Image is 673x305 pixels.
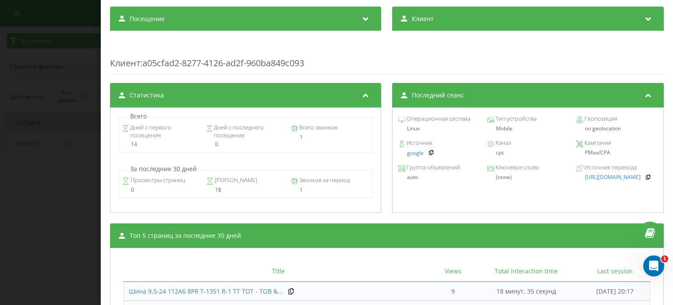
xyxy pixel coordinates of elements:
[122,141,201,147] div: 14
[495,163,540,172] span: Ключевое слово
[128,165,199,173] p: За последние 30 дней
[214,176,258,185] span: [PERSON_NAME]
[661,255,668,262] span: 1
[585,174,641,180] a: [URL][DOMAIN_NAME]
[213,123,285,139] span: Дней с последнего посещения
[584,163,638,172] span: Источник перехода
[584,115,618,123] span: Геопозиция
[129,123,201,139] span: Дней с первого посещения
[207,187,285,193] div: 18
[584,139,612,147] span: Кампания
[488,150,569,156] div: cpc
[412,91,464,100] span: Последний сеанс
[495,139,512,147] span: Канал
[399,174,480,180] div: auto
[129,287,283,296] a: Шина 9,5-24 112A6 8PR T-1351 R-1 TT TOT - ТОВ &...
[291,134,369,140] div: 1
[473,282,581,301] td: 18 минут, 35 секунд
[298,123,337,132] span: Всего звонков
[110,39,664,74] div: : a05cfad2-8277-4126-ad2f-960ba849c093
[412,14,434,23] span: Клиент
[298,176,350,185] span: Звонков за период
[488,126,569,132] div: Mobile
[130,14,165,23] span: Посещение
[406,139,433,147] span: Источник
[129,176,185,185] span: Просмотры страниц
[406,115,471,123] span: Операционная система
[473,261,581,282] th: Total interaction time
[488,174,569,180] div: (none)
[110,57,140,69] span: Клиент
[399,126,480,132] div: Linux
[434,282,473,301] td: 9
[577,150,658,156] div: PMax/CPA
[128,112,149,121] p: Всего
[122,187,201,193] div: 0
[434,261,473,282] th: Views
[580,261,650,282] th: Last session
[291,187,369,193] div: 1
[406,163,460,172] span: Группа объявлений
[577,126,658,132] div: no geolocation
[130,91,164,100] span: Статистика
[643,255,664,276] iframe: Intercom live chat
[580,282,650,301] td: [DATE] 20:17
[130,231,241,240] span: Топ 5 страниц за последние 30 дней
[407,150,424,156] a: google
[207,141,285,147] div: 0
[495,115,537,123] span: Тип устройства
[124,261,433,282] th: Title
